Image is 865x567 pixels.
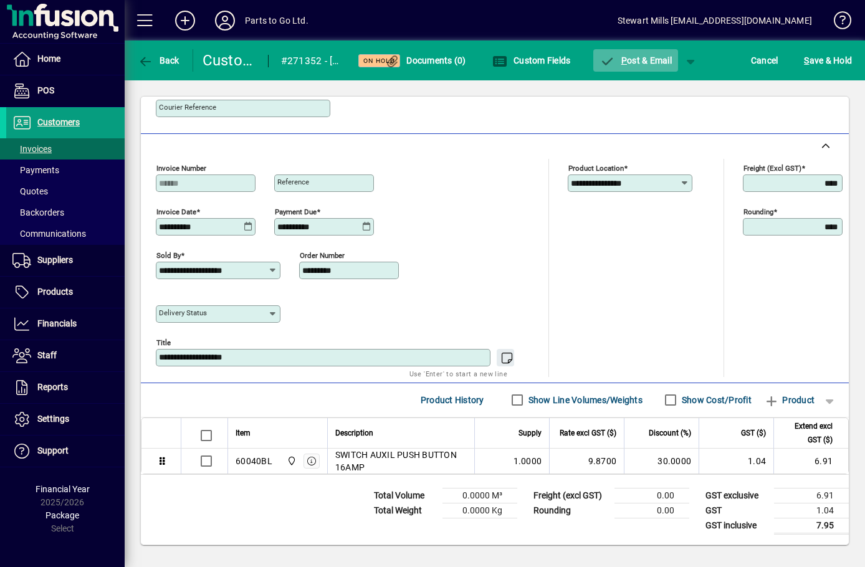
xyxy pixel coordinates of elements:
[6,404,125,435] a: Settings
[275,207,317,216] mat-label: Payment due
[277,178,309,186] mat-label: Reference
[614,503,689,518] td: 0.00
[748,49,781,72] button: Cancel
[442,488,517,503] td: 0.0000 M³
[781,419,833,447] span: Extend excl GST ($)
[245,11,308,31] div: Parts to Go Ltd.
[699,449,773,474] td: 1.04
[6,277,125,308] a: Products
[560,426,616,440] span: Rate excl GST ($)
[45,510,79,520] span: Package
[37,85,54,95] span: POS
[618,11,812,31] div: Stewart Mills [EMAIL_ADDRESS][DOMAIN_NAME]
[489,49,574,72] button: Custom Fields
[743,207,773,216] mat-label: Rounding
[621,55,627,65] span: P
[416,389,489,411] button: Product History
[6,160,125,181] a: Payments
[824,2,849,43] a: Knowledge Base
[159,308,207,317] mat-label: Delivery status
[773,449,848,474] td: 6.91
[12,229,86,239] span: Communications
[236,455,272,467] div: 60040BL
[526,394,643,406] label: Show Line Volumes/Weights
[593,49,678,72] button: Post & Email
[600,55,672,65] span: ost & Email
[557,455,616,467] div: 9.8700
[12,144,52,154] span: Invoices
[284,454,298,468] span: DAE - Bulk Store
[165,9,205,32] button: Add
[12,207,64,217] span: Backorders
[236,426,251,440] span: Item
[37,117,80,127] span: Customers
[6,223,125,244] a: Communications
[12,165,59,175] span: Payments
[699,488,774,503] td: GST exclusive
[368,488,442,503] td: Total Volume
[519,426,542,440] span: Supply
[421,390,484,410] span: Product History
[37,414,69,424] span: Settings
[6,75,125,107] a: POS
[774,488,849,503] td: 6.91
[743,163,801,172] mat-label: Freight (excl GST)
[368,503,442,518] td: Total Weight
[36,484,90,494] span: Financial Year
[6,340,125,371] a: Staff
[156,338,171,346] mat-label: Title
[442,503,517,518] td: 0.0000 Kg
[774,518,849,533] td: 7.95
[300,250,345,259] mat-label: Order number
[758,389,821,411] button: Product
[159,103,216,112] mat-label: Courier Reference
[37,54,60,64] span: Home
[12,186,48,196] span: Quotes
[699,503,774,518] td: GST
[6,245,125,276] a: Suppliers
[205,9,245,32] button: Profile
[138,55,179,65] span: Back
[125,49,193,72] app-page-header-button: Back
[335,426,373,440] span: Description
[614,488,689,503] td: 0.00
[6,372,125,403] a: Reports
[527,488,614,503] td: Freight (excl GST)
[6,436,125,467] a: Support
[801,49,855,72] button: Save & Hold
[699,518,774,533] td: GST inclusive
[135,49,183,72] button: Back
[527,503,614,518] td: Rounding
[156,207,196,216] mat-label: Invoice date
[37,445,69,455] span: Support
[649,426,691,440] span: Discount (%)
[37,287,73,297] span: Products
[492,55,571,65] span: Custom Fields
[804,55,809,65] span: S
[281,51,343,71] div: #271352 - [PERSON_NAME] TO SEND P/O THRU
[6,138,125,160] a: Invoices
[751,50,778,70] span: Cancel
[335,449,467,474] span: SWITCH AUXIL PUSH BUTTON 16AMP
[363,57,395,65] span: On hold
[385,55,466,65] span: Documents (0)
[6,202,125,223] a: Backorders
[37,318,77,328] span: Financials
[679,394,752,406] label: Show Cost/Profit
[804,50,852,70] span: ave & Hold
[6,181,125,202] a: Quotes
[774,503,849,518] td: 1.04
[741,426,766,440] span: GST ($)
[156,163,206,172] mat-label: Invoice number
[203,50,256,70] div: Customer Invoice
[624,449,699,474] td: 30.0000
[568,163,624,172] mat-label: Product location
[514,455,542,467] span: 1.0000
[6,308,125,340] a: Financials
[37,382,68,392] span: Reports
[764,390,815,410] span: Product
[382,49,469,72] button: Documents (0)
[37,350,57,360] span: Staff
[6,44,125,75] a: Home
[156,250,181,259] mat-label: Sold by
